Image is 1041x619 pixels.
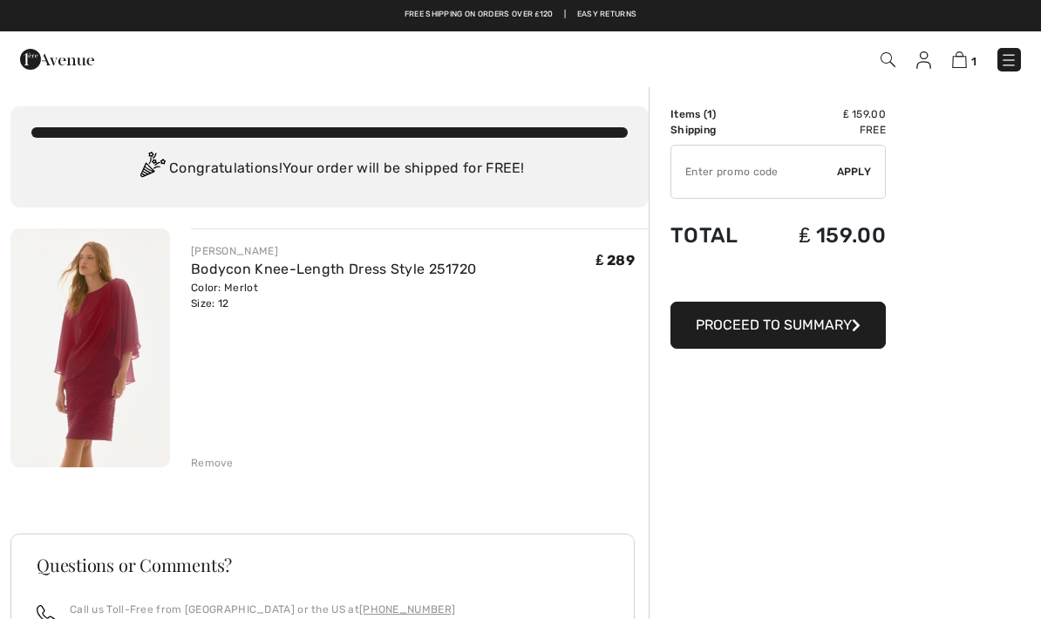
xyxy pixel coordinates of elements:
a: Easy Returns [577,9,637,21]
a: Bodycon Knee-Length Dress Style 251720 [191,261,476,277]
img: Bodycon Knee-Length Dress Style 251720 [10,228,170,467]
img: Menu [1000,51,1017,69]
td: ₤ 159.00 [765,206,886,265]
img: Search [881,52,895,67]
img: Congratulation2.svg [134,152,169,187]
td: Free [765,122,886,138]
a: 1 [952,49,976,70]
div: Congratulations! Your order will be shipped for FREE! [31,152,628,187]
td: Total [670,206,765,265]
span: Proceed to Summary [696,316,852,333]
a: Free shipping on orders over ₤120 [405,9,554,21]
img: 1ère Avenue [20,42,94,77]
div: Remove [191,455,234,471]
img: My Info [916,51,931,69]
div: [PERSON_NAME] [191,243,476,259]
img: Shopping Bag [952,51,967,68]
td: ₤ 159.00 [765,106,886,122]
h3: Questions or Comments? [37,556,609,574]
span: 1 [971,55,976,68]
p: Call us Toll-Free from [GEOGRAPHIC_DATA] or the US at [70,602,455,617]
td: Items ( ) [670,106,765,122]
input: Promo code [671,146,837,198]
span: Apply [837,164,872,180]
div: Color: Merlot Size: 12 [191,280,476,311]
a: [PHONE_NUMBER] [359,603,455,616]
span: 1 [707,108,712,120]
span: ₤ 289 [596,252,635,269]
a: 1ère Avenue [20,50,94,66]
button: Proceed to Summary [670,302,886,349]
td: Shipping [670,122,765,138]
iframe: PayPal [670,265,886,296]
span: | [564,9,566,21]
